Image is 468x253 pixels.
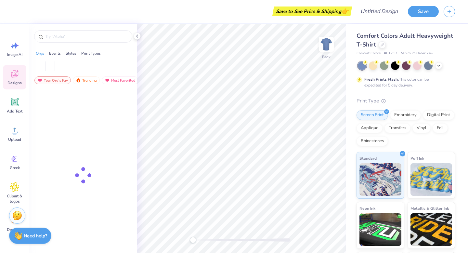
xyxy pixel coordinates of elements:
[73,76,100,84] div: Trending
[357,32,453,48] span: Comfort Colors Adult Heavyweight T-Shirt
[384,123,410,133] div: Transfers
[410,155,424,162] span: Puff Ink
[320,38,333,51] img: Back
[359,205,375,212] span: Neon Ink
[364,77,399,82] strong: Fresh Prints Flash:
[274,7,350,16] div: Save to See Price & Shipping
[76,78,81,83] img: trending.gif
[384,51,397,56] span: # C1717
[359,155,377,162] span: Standard
[322,54,331,60] div: Back
[4,193,25,204] span: Clipart & logos
[81,50,101,56] div: Print Types
[105,78,110,83] img: most_fav.gif
[66,50,76,56] div: Styles
[412,123,431,133] div: Vinyl
[364,76,444,88] div: This color can be expedited for 5 day delivery.
[7,52,22,57] span: Image AI
[341,7,348,15] span: 👉
[190,237,196,243] div: Accessibility label
[410,205,449,212] span: Metallic & Glitter Ink
[359,213,401,246] img: Neon Ink
[36,50,44,56] div: Orgs
[357,136,388,146] div: Rhinestones
[423,110,454,120] div: Digital Print
[45,33,128,40] input: Try "Alpha"
[49,50,61,56] div: Events
[408,6,439,17] button: Save
[357,123,383,133] div: Applique
[34,76,71,84] div: Your Org's Fav
[8,137,21,142] span: Upload
[390,110,421,120] div: Embroidery
[410,163,452,196] img: Puff Ink
[357,51,381,56] span: Comfort Colors
[357,110,388,120] div: Screen Print
[355,5,403,18] input: Untitled Design
[7,80,22,86] span: Designs
[401,51,433,56] span: Minimum Order: 24 +
[7,109,22,114] span: Add Text
[410,213,452,246] img: Metallic & Glitter Ink
[357,97,455,105] div: Print Type
[24,233,47,239] strong: Need help?
[433,123,448,133] div: Foil
[37,78,43,83] img: most_fav.gif
[102,76,138,84] div: Most Favorited
[359,163,401,196] img: Standard
[10,165,20,170] span: Greek
[7,227,22,232] span: Decorate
